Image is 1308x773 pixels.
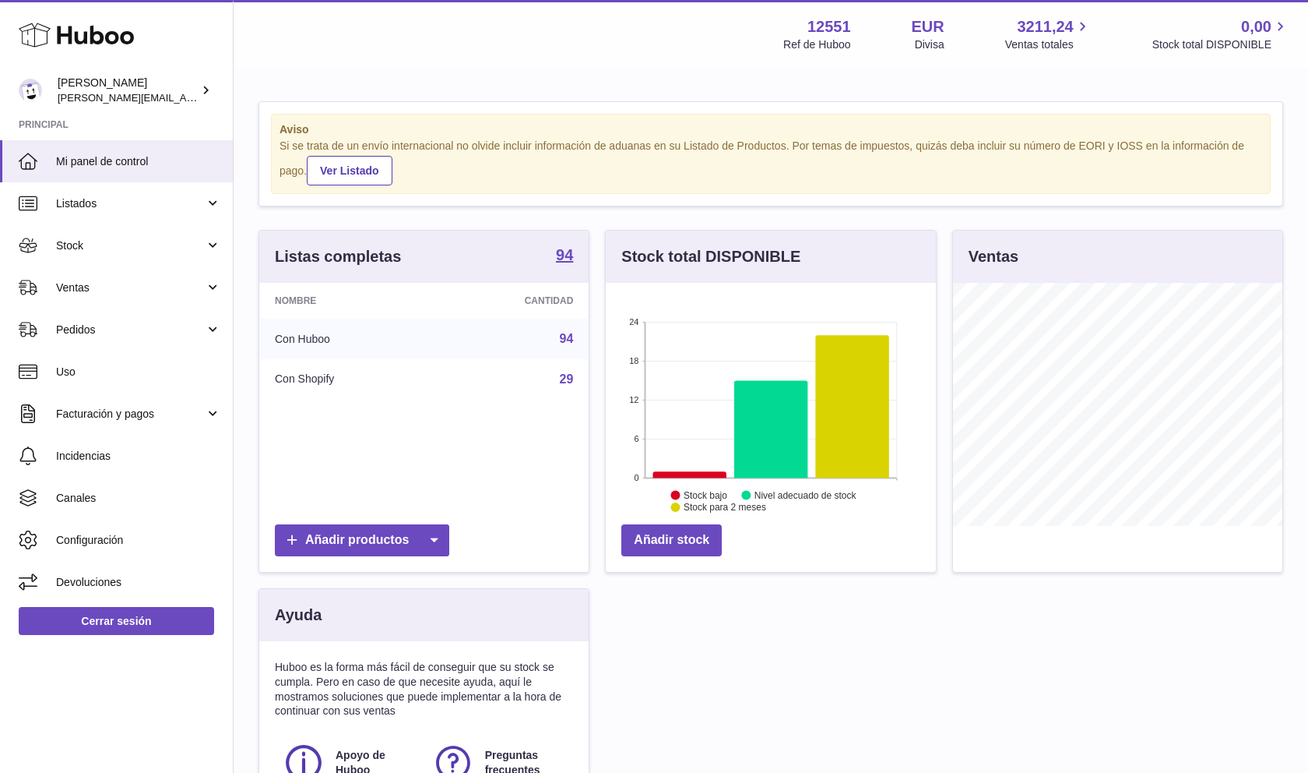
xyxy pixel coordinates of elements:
span: Listados [56,196,205,211]
div: Ref de Huboo [783,37,850,52]
p: Huboo es la forma más fácil de conseguir que su stock se cumpla. Pero en caso de que necesite ayu... [275,660,573,719]
a: Cerrar sesión [19,607,214,635]
a: 3211,24 Ventas totales [1005,16,1092,52]
span: Pedidos [56,323,205,337]
text: 0 [635,473,639,482]
text: Stock para 2 meses [684,502,766,513]
a: 94 [560,332,574,345]
a: 0,00 Stock total DISPONIBLE [1152,16,1289,52]
text: 24 [630,317,639,326]
a: Añadir stock [621,524,722,556]
strong: Aviso [280,122,1262,137]
strong: 94 [556,247,573,263]
span: Uso [56,365,221,379]
th: Cantidad [434,283,589,319]
text: 18 [630,356,639,365]
span: 0,00 [1241,16,1271,37]
td: Con Shopify [259,359,434,400]
span: Ventas [56,281,205,295]
span: Facturación y pagos [56,407,205,422]
th: Nombre [259,283,434,319]
h3: Stock total DISPONIBLE [621,246,800,267]
text: 12 [630,395,639,404]
span: Canales [56,491,221,506]
h3: Ayuda [275,605,322,626]
span: 3211,24 [1017,16,1073,37]
text: 6 [635,434,639,443]
h3: Listas completas [275,246,401,267]
span: Incidencias [56,449,221,464]
a: 29 [560,372,574,386]
span: [PERSON_NAME][EMAIL_ADDRESS][PERSON_NAME][DOMAIN_NAME] [58,91,396,104]
a: 94 [556,247,573,266]
strong: 12551 [807,16,851,37]
a: Añadir productos [275,524,449,556]
img: gerardo.montoiro@cleverenterprise.es [19,79,42,102]
span: Mi panel de control [56,154,221,169]
text: Stock bajo [684,489,727,500]
span: Stock total DISPONIBLE [1152,37,1289,52]
div: Divisa [915,37,944,52]
span: Ventas totales [1005,37,1092,52]
span: Stock [56,238,205,253]
span: Devoluciones [56,575,221,590]
strong: EUR [912,16,944,37]
div: Si se trata de un envío internacional no olvide incluir información de aduanas en su Listado de P... [280,139,1262,185]
text: Nivel adecuado de stock [754,489,857,500]
td: Con Huboo [259,319,434,359]
a: Ver Listado [307,156,392,185]
span: Configuración [56,533,221,548]
div: [PERSON_NAME] [58,76,198,105]
h3: Ventas [969,246,1018,267]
